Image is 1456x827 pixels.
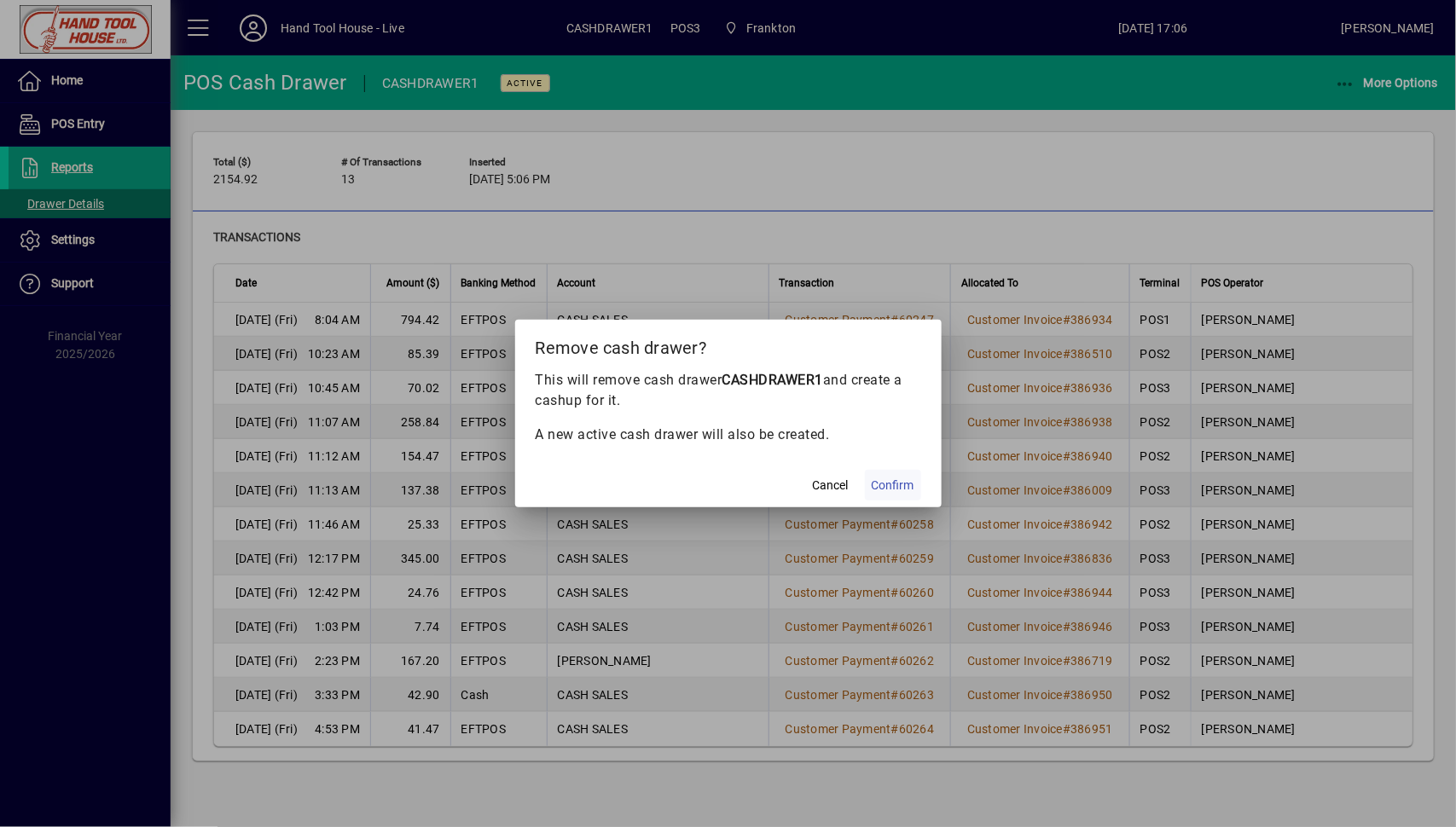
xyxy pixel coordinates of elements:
[536,425,921,445] p: A new active cash drawer will also be created.
[872,477,914,494] span: Confirm
[515,320,942,369] h2: Remove cash drawer?
[813,477,849,494] span: Cancel
[865,470,921,500] button: Confirm
[722,372,824,388] b: CASHDRAWER1
[803,470,858,500] button: Cancel
[536,370,921,411] p: This will remove cash drawer and create a cashup for it.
